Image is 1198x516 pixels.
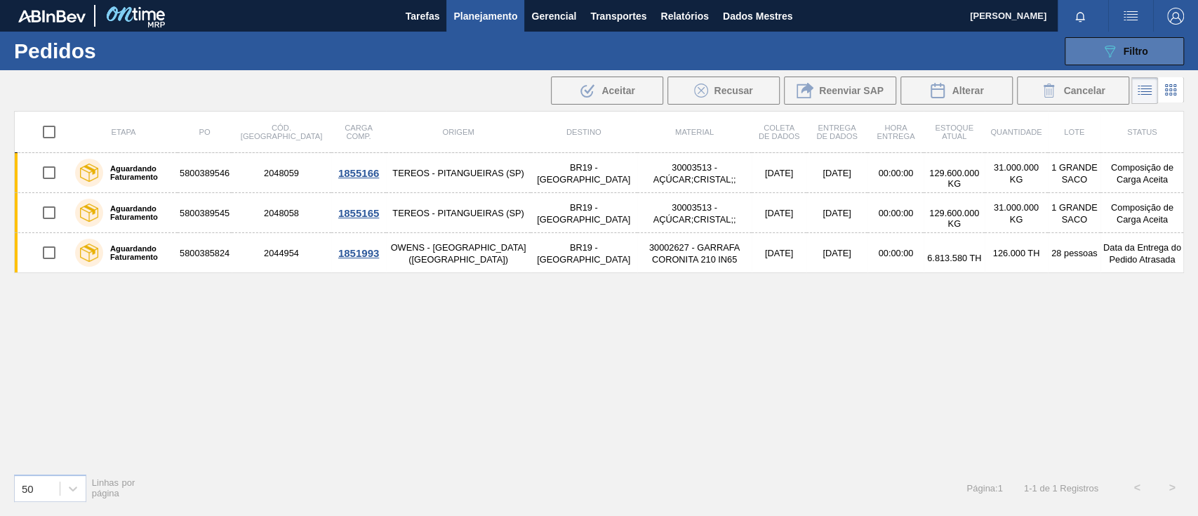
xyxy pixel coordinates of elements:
[264,248,299,258] font: 2044954
[997,483,1002,494] font: 1
[1039,483,1049,494] font: de
[111,128,135,136] font: Etapa
[1127,128,1157,136] font: Status
[590,11,646,22] font: Transportes
[241,124,322,140] font: Cód. [GEOGRAPHIC_DATA]
[823,248,851,258] font: [DATE]
[92,477,135,498] font: Linhas por página
[816,124,857,140] font: Entrega de dados
[765,168,793,178] font: [DATE]
[714,85,752,96] font: Recusar
[1017,77,1129,105] button: Cancelar
[900,77,1013,105] button: Alterar
[345,124,373,140] font: Carga Comp.
[14,39,96,62] font: Pedidos
[1131,77,1158,104] div: Visão em Lista
[264,208,299,218] font: 2048058
[653,202,736,225] font: 30003513 - AÇÚCAR;CRISTAL;;
[601,85,634,96] font: Aceitar
[765,208,793,218] font: [DATE]
[453,11,517,22] font: Planejamento
[406,11,440,22] font: Tarefas
[878,168,913,178] font: 00:00:00
[765,248,793,258] font: [DATE]
[1111,202,1173,225] font: Composição de Carga Aceita
[990,128,1041,136] font: Quantidade
[823,208,851,218] font: [DATE]
[1052,483,1057,494] font: 1
[442,128,474,136] font: Origem
[900,77,1013,105] div: Alterar Pedido
[22,482,34,494] font: 50
[966,483,994,494] font: Página
[878,248,913,258] font: 00:00:00
[338,207,379,219] font: 1855165
[877,124,914,140] font: Hora Entrega
[1064,128,1084,136] font: Lote
[1122,8,1139,25] img: ações do usuário
[1133,482,1140,494] font: <
[1158,77,1184,104] div: Visão em Cartões
[929,208,979,229] font: 129.600.000 KG
[995,483,998,494] font: :
[1032,483,1037,494] font: 1
[994,162,1039,185] font: 31.000.000 KG
[15,233,1184,273] a: Aguardando Faturamento58003858242044954OWENS - [GEOGRAPHIC_DATA] ([GEOGRAPHIC_DATA])BR19 - [GEOGR...
[338,167,379,179] font: 1855166
[531,11,576,22] font: Gerencial
[649,242,740,265] font: 30002627 - GARRAFA CORONITA 210 IN65
[1051,162,1097,185] font: 1 GRANDE SACO
[18,10,86,22] img: TNhmsLtSVTkK8tSr43FrP2fwEKptu5GPRR3wAAAABJRU5ErkJggg==
[264,168,299,178] font: 2048059
[15,153,1184,193] a: Aguardando Faturamento58003895462048059TEREOS - PITANGUEIRAS (SP)BR19 - [GEOGRAPHIC_DATA]30003513...
[537,202,630,225] font: BR19 - [GEOGRAPHIC_DATA]
[929,168,979,189] font: 129.600.000 KG
[823,168,851,178] font: [DATE]
[819,85,884,96] font: Reenviar SAP
[660,11,708,22] font: Relatórios
[1051,202,1097,225] font: 1 GRANDE SACO
[1154,470,1190,505] button: >
[935,124,973,140] font: Estoque atual
[927,253,981,263] font: 6.813.580 TH
[537,162,630,185] font: BR19 - [GEOGRAPHIC_DATA]
[15,193,1184,233] a: Aguardando Faturamento58003895452048058TEREOS - PITANGUEIRAS (SP)BR19 - [GEOGRAPHIC_DATA]30003513...
[1051,248,1097,258] font: 28 pessoas
[1124,46,1148,57] font: Filtro
[1103,242,1181,265] font: Data da Entrega do Pedido Atrasada
[952,85,983,96] font: Alterar
[551,77,663,105] div: Aceitar
[723,11,793,22] font: Dados Mestres
[784,77,896,105] div: Reenviar SAP
[1063,85,1105,96] font: Cancelar
[1111,162,1173,185] font: Composição de Carga Aceita
[1017,77,1129,105] div: Cancelar Pedidos em Massa
[392,208,524,218] font: TEREOS - PITANGUEIRAS (SP)
[566,128,601,136] font: Destino
[1065,37,1184,65] button: Filtro
[110,244,158,261] font: Aguardando Faturamento
[180,208,229,218] font: 5800389545
[1060,483,1098,494] font: Registros
[537,242,630,265] font: BR19 - [GEOGRAPHIC_DATA]
[675,128,714,136] font: Material
[759,124,799,140] font: Coleta de dados
[392,168,524,178] font: TEREOS - PITANGUEIRAS (SP)
[994,202,1039,225] font: 31.000.000 KG
[878,208,913,218] font: 00:00:00
[110,204,158,221] font: Aguardando Faturamento
[1169,482,1175,494] font: >
[653,162,736,185] font: 30003513 - AÇÚCAR;CRISTAL;;
[667,77,780,105] div: Recusar
[1167,8,1184,25] img: Sair
[391,242,526,265] font: OWENS - [GEOGRAPHIC_DATA] ([GEOGRAPHIC_DATA])
[1029,483,1032,494] font: -
[993,248,1040,258] font: 126.000 TH
[970,11,1046,21] font: [PERSON_NAME]
[180,168,229,178] font: 5800389546
[1058,6,1103,26] button: Notificações
[110,164,158,181] font: Aguardando Faturamento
